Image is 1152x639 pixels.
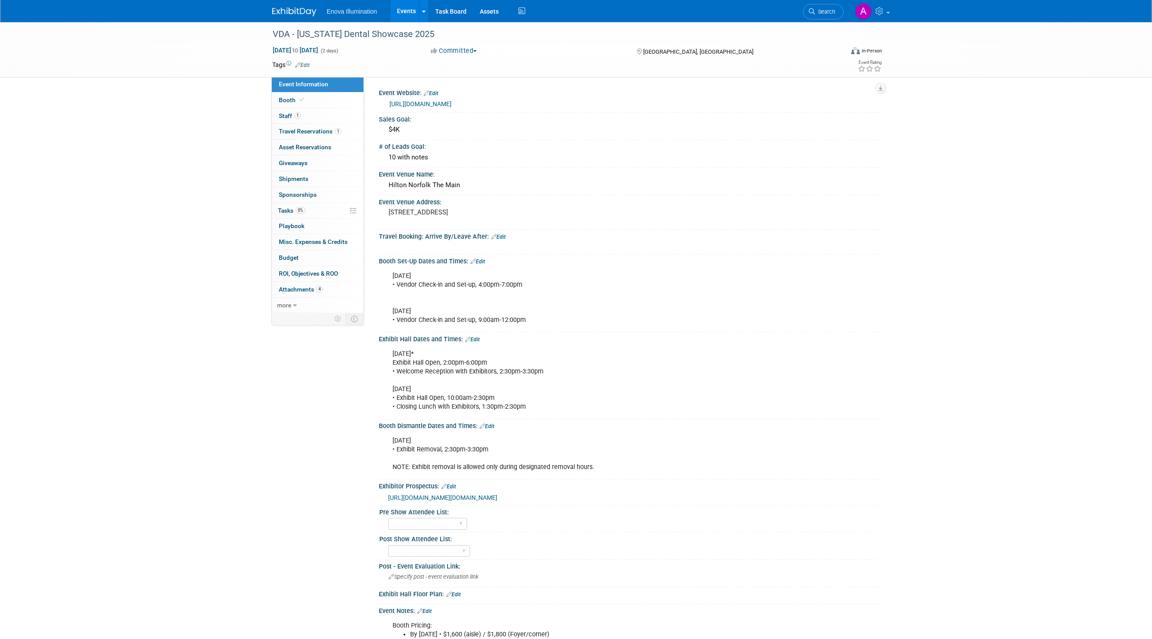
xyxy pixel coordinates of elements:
span: Sponsorships [279,191,317,198]
div: Exhibit Hall Floor Plan: [379,587,880,599]
span: 1 [335,128,341,135]
a: Booth [272,92,363,108]
a: Edit [424,90,438,96]
div: Booth Dismantle Dates and Times: [379,419,880,431]
td: Toggle Event Tabs [345,313,363,325]
div: Exhibit Hall Dates and Times: [379,332,880,344]
span: 0% [296,207,305,214]
a: Edit [295,62,310,68]
a: Edit [465,336,480,343]
div: Event Notes: [379,604,880,616]
span: Enova Illumination [327,8,377,15]
span: [GEOGRAPHIC_DATA], [GEOGRAPHIC_DATA] [643,48,753,55]
span: Specify post - event evaluation link [389,573,478,580]
span: Misc. Expenses & Credits [279,238,348,245]
span: Attachments [279,286,323,293]
div: Event Venue Address: [379,196,880,207]
a: Staff1 [272,108,363,124]
div: 10 with notes [385,151,874,164]
a: Edit [417,608,432,614]
a: Misc. Expenses & Credits [272,234,363,250]
div: Hilton Norfolk The Main [385,178,874,192]
a: Edit [470,259,485,265]
i: Booth reservation complete [300,97,304,102]
div: Exhibitor Prospectus: [379,480,880,491]
a: Attachments4 [272,282,363,297]
a: Edit [446,591,461,598]
span: Giveaways [279,159,307,166]
div: $4K [385,123,874,137]
a: [URL][DOMAIN_NAME][DOMAIN_NAME] [388,494,497,501]
a: Edit [491,234,506,240]
a: Edit [480,423,494,429]
a: Event Information [272,77,363,92]
span: Search [815,8,835,15]
span: more [277,302,291,309]
span: Shipments [279,175,308,182]
a: Shipments [272,171,363,187]
div: Event Website: [379,86,880,98]
a: Asset Reservations [272,140,363,155]
a: Tasks0% [272,203,363,218]
a: Budget [272,250,363,266]
span: Tasks [278,207,305,214]
span: 1 [294,112,301,119]
div: Travel Booking: Arrive By/Leave After: [379,230,880,241]
a: Sponsorships [272,187,363,203]
div: Event Rating [858,60,882,65]
pre: [STREET_ADDRESS] [389,208,578,216]
a: [URL][DOMAIN_NAME] [389,100,452,107]
span: ROI, Objectives & ROO [279,270,338,277]
a: Search [803,4,844,19]
a: Travel Reservations1 [272,124,363,139]
a: Playbook [272,218,363,234]
span: Event Information [279,81,328,88]
td: Tags [272,60,310,69]
td: Personalize Event Tab Strip [330,313,346,325]
button: Committed [428,46,480,55]
div: [DATE]* Exhibit Hall Open, 2:00pm-6:00pm • Welcome Reception with Exhibitors, 2:30pm-3:30pm [DATE... [386,345,783,416]
div: Pre Show Attendee List: [379,506,876,517]
a: ROI, Objectives & ROO [272,266,363,281]
span: (2 days) [320,48,338,54]
a: Edit [441,484,456,490]
div: Post - Event Evaluation Link: [379,560,880,571]
span: [DATE] [DATE] [272,46,319,54]
span: 4 [316,286,323,292]
span: Budget [279,254,299,261]
img: Format-Inperson.png [851,47,860,54]
span: Travel Reservations [279,128,341,135]
div: [DATE] • Vendor Check-in and Set-up, 4:00pm-7:00pm [DATE] • Vendor Check-in and Set-up, 9:00am-12... [386,267,783,329]
div: # of Leads Goal: [379,140,880,151]
div: [DATE] • Exhibit Removal, 2:30pm-3:30pm NOTE: Exhibit removal is allowed only during designated r... [386,432,783,476]
img: Abby Nelson [855,3,872,20]
div: Booth Set-Up Dates and Times: [379,255,880,266]
span: Playbook [279,222,304,229]
a: Giveaways [272,155,363,171]
div: VDA - [US_STATE] Dental Showcase 2025 [270,26,830,42]
span: Booth [279,96,306,103]
a: more [272,298,363,313]
div: Sales Goal: [379,113,880,124]
div: In-Person [861,48,882,54]
span: Asset Reservations [279,144,331,151]
span: Staff [279,112,301,119]
div: Post Show Attendee List: [379,532,876,543]
img: ExhibitDay [272,7,316,16]
div: Event Format [792,46,882,59]
div: Event Venue Name: [379,168,880,179]
span: to [291,47,300,54]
